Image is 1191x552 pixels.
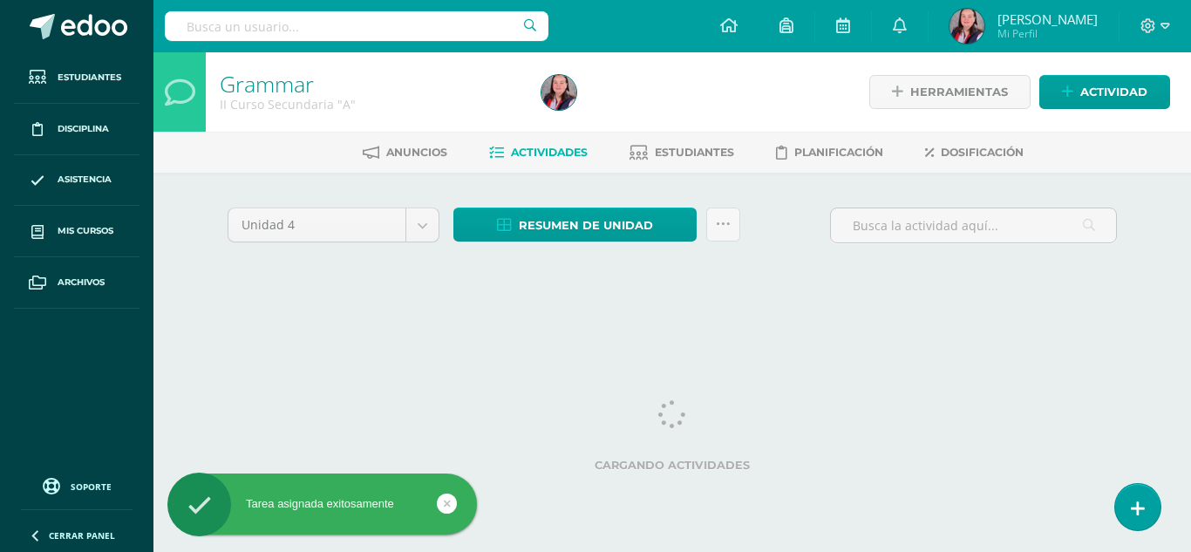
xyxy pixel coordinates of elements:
[655,146,734,159] span: Estudiantes
[228,459,1117,472] label: Cargando actividades
[58,71,121,85] span: Estudiantes
[794,146,883,159] span: Planificación
[1080,76,1147,108] span: Actividad
[869,75,1031,109] a: Herramientas
[14,155,140,207] a: Asistencia
[14,206,140,257] a: Mis cursos
[519,209,653,242] span: Resumen de unidad
[363,139,447,167] a: Anuncios
[489,139,588,167] a: Actividades
[630,139,734,167] a: Estudiantes
[776,139,883,167] a: Planificación
[941,146,1024,159] span: Dosificación
[220,96,521,112] div: II Curso Secundaria 'A'
[58,122,109,136] span: Disciplina
[997,26,1098,41] span: Mi Perfil
[220,72,521,96] h1: Grammar
[453,208,697,242] a: Resumen de unidad
[511,146,588,159] span: Actividades
[165,11,548,41] input: Busca un usuario...
[49,529,115,542] span: Cerrar panel
[220,69,314,99] a: Grammar
[1039,75,1170,109] a: Actividad
[167,496,477,512] div: Tarea asignada exitosamente
[949,9,984,44] img: 971a63f0969e82a2766b7be78845d464.png
[21,474,133,497] a: Soporte
[71,480,112,493] span: Soporte
[386,146,447,159] span: Anuncios
[831,208,1116,242] input: Busca la actividad aquí...
[242,208,392,242] span: Unidad 4
[14,257,140,309] a: Archivos
[58,276,105,290] span: Archivos
[228,208,439,242] a: Unidad 4
[925,139,1024,167] a: Dosificación
[58,173,112,187] span: Asistencia
[997,10,1098,28] span: [PERSON_NAME]
[910,76,1008,108] span: Herramientas
[58,224,113,238] span: Mis cursos
[541,75,576,110] img: 971a63f0969e82a2766b7be78845d464.png
[14,104,140,155] a: Disciplina
[14,52,140,104] a: Estudiantes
